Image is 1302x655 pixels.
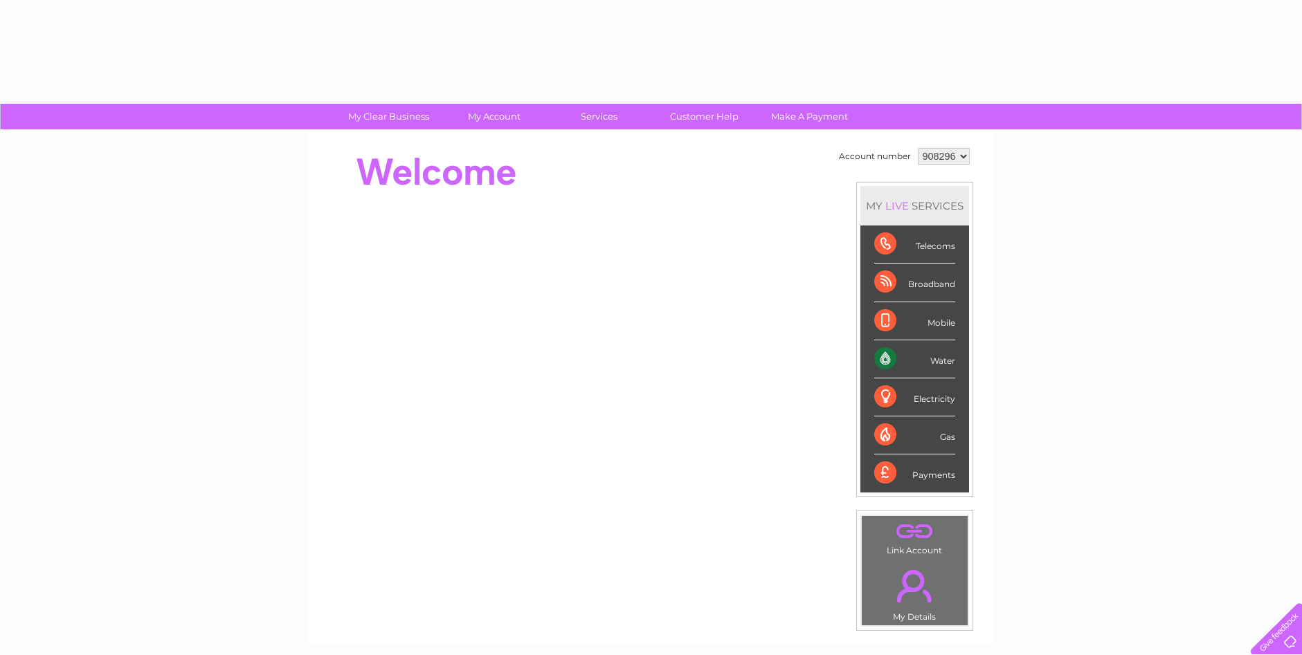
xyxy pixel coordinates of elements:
[647,104,761,129] a: Customer Help
[874,302,955,340] div: Mobile
[874,454,955,492] div: Payments
[865,562,964,610] a: .
[835,145,914,168] td: Account number
[874,416,955,454] div: Gas
[861,515,968,559] td: Link Account
[883,199,912,212] div: LIVE
[874,340,955,378] div: Water
[865,519,964,544] a: .
[332,104,446,129] a: My Clear Business
[542,104,656,129] a: Services
[752,104,867,129] a: Make A Payment
[874,378,955,416] div: Electricity
[874,264,955,302] div: Broadband
[860,186,969,225] div: MY SERVICES
[874,225,955,264] div: Telecoms
[861,558,968,626] td: My Details
[437,104,551,129] a: My Account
